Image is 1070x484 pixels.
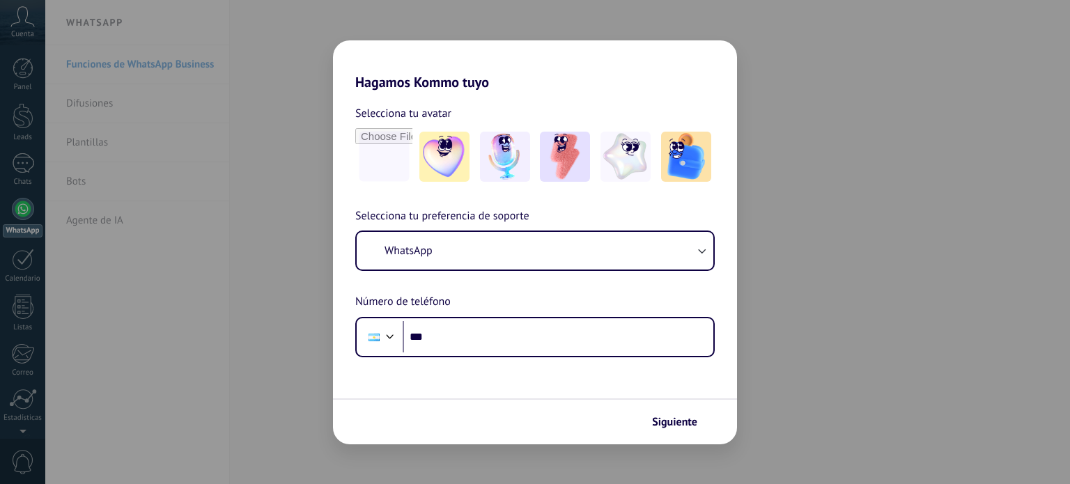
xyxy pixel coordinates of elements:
[646,410,716,434] button: Siguiente
[355,293,451,311] span: Número de teléfono
[361,322,387,352] div: Argentina: + 54
[661,132,711,182] img: -5.jpeg
[333,40,737,91] h2: Hagamos Kommo tuyo
[540,132,590,182] img: -3.jpeg
[600,132,651,182] img: -4.jpeg
[355,104,451,123] span: Selecciona tu avatar
[652,417,697,427] span: Siguiente
[480,132,530,182] img: -2.jpeg
[357,232,713,270] button: WhatsApp
[385,244,433,258] span: WhatsApp
[355,208,529,226] span: Selecciona tu preferencia de soporte
[419,132,470,182] img: -1.jpeg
